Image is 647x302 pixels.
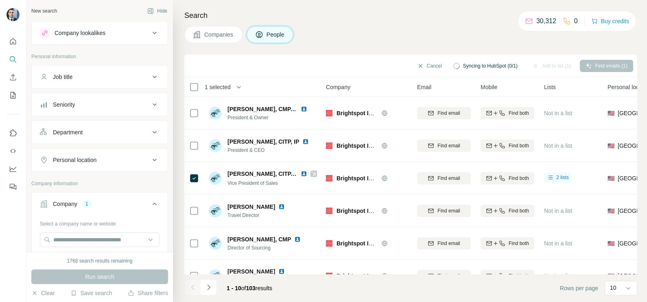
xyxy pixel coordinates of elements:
[326,110,332,116] img: Logo of Brightspot Incentives and Events
[608,239,614,247] span: 🇺🇸
[610,284,616,292] p: 10
[326,83,350,91] span: Company
[337,273,427,279] span: Brightspot Incentives and Events
[509,240,529,247] span: Find both
[209,269,222,282] img: Avatar
[591,15,629,27] button: Buy credits
[509,109,529,117] span: Find both
[278,268,285,275] img: LinkedIn logo
[437,272,460,280] span: Find email
[267,31,285,39] span: People
[509,272,529,280] span: Find both
[509,175,529,182] span: Find both
[608,142,614,150] span: 🇺🇸
[31,180,168,187] p: Company information
[509,207,529,214] span: Find both
[560,284,598,292] span: Rows per page
[463,62,518,70] span: Syncing to HubSpot (0/1)
[227,171,303,177] span: [PERSON_NAME], CITP, CIS
[481,83,497,91] span: Mobile
[326,208,332,214] img: Logo of Brightspot Incentives and Events
[7,34,20,49] button: Quick start
[608,109,614,117] span: 🇺🇸
[32,194,168,217] button: Company1
[619,274,639,294] iframe: Intercom live chat
[544,208,572,214] span: Not in a list
[209,172,222,185] img: Avatar
[608,207,614,215] span: 🇺🇸
[337,175,427,182] span: Brightspot Incentives and Events
[556,174,569,181] span: 2 lists
[411,60,448,72] button: Cancel
[7,52,20,67] button: Search
[417,205,471,217] button: Find email
[481,205,534,217] button: Find both
[337,208,427,214] span: Brightspot Incentives and Events
[246,285,256,291] span: 103
[417,83,431,91] span: Email
[31,289,55,297] button: Clear
[31,7,57,15] div: New search
[544,273,572,279] span: Not in a list
[201,279,217,295] button: Navigate to next page
[7,162,20,176] button: Dashboard
[437,207,460,214] span: Find email
[326,240,332,247] img: Logo of Brightspot Incentives and Events
[481,237,534,249] button: Find both
[417,237,471,249] button: Find email
[31,53,168,60] p: Personal information
[82,200,92,208] div: 1
[544,83,556,91] span: Lists
[227,180,278,186] span: Vice President of Sales
[417,107,471,119] button: Find email
[326,175,332,182] img: Logo of Brightspot Incentives and Events
[55,29,105,37] div: Company lookalikes
[70,289,112,297] button: Save search
[227,114,317,121] span: President & Owner
[32,95,168,114] button: Seniority
[53,200,77,208] div: Company
[184,10,637,21] h4: Search
[227,285,272,291] span: results
[227,138,299,146] span: [PERSON_NAME], CITP, IP
[205,83,231,91] span: 1 selected
[128,289,168,297] button: Share filters
[437,109,460,117] span: Find email
[481,107,534,119] button: Find both
[294,236,301,243] img: LinkedIn logo
[437,142,460,149] span: Find email
[337,240,427,247] span: Brightspot Incentives and Events
[209,237,222,250] img: Avatar
[417,172,471,184] button: Find email
[32,67,168,87] button: Job title
[536,16,556,26] p: 30,312
[7,70,20,85] button: Enrich CSV
[437,175,460,182] span: Find email
[32,123,168,142] button: Department
[227,285,241,291] span: 1 - 10
[481,140,534,152] button: Find both
[227,203,275,211] span: [PERSON_NAME]
[608,272,614,280] span: 🇺🇸
[209,107,222,120] img: Avatar
[437,240,460,247] span: Find email
[142,5,173,17] button: Hide
[326,142,332,149] img: Logo of Brightspot Incentives and Events
[227,212,295,219] span: Travel Director
[301,106,307,112] img: LinkedIn logo
[32,150,168,170] button: Personal location
[278,204,285,210] img: LinkedIn logo
[227,244,310,252] span: Director of Sourcing
[417,140,471,152] button: Find email
[7,179,20,194] button: Feedback
[53,156,96,164] div: Personal location
[209,204,222,217] img: Avatar
[481,172,534,184] button: Find both
[301,171,307,177] img: LinkedIn logo
[209,139,222,152] img: Avatar
[574,16,578,26] p: 0
[7,144,20,158] button: Use Surfe API
[227,267,275,276] span: [PERSON_NAME]
[544,240,572,247] span: Not in a list
[481,270,534,282] button: Find both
